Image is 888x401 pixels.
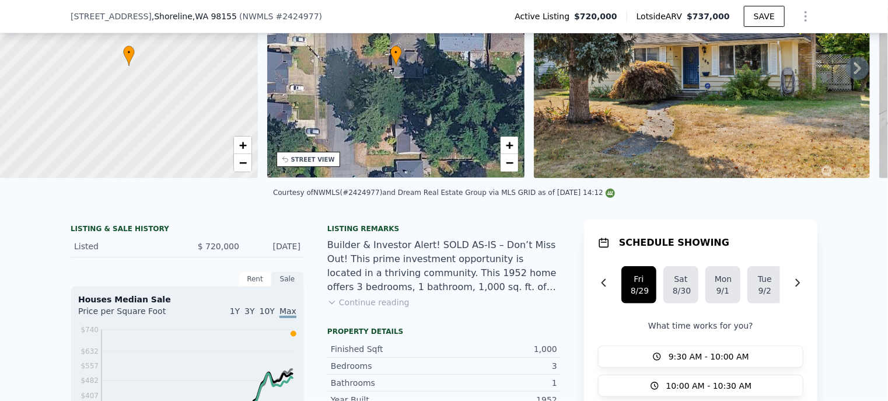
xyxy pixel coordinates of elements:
div: Finished Sqft [331,343,444,355]
span: + [239,138,246,152]
tspan: $407 [81,392,99,400]
span: NWMLS [243,12,274,21]
div: 9/1 [715,285,731,297]
span: 9:30 AM - 10:00 AM [669,351,749,362]
span: 3Y [244,306,254,316]
div: 8/29 [631,285,647,297]
button: Show Options [794,5,817,28]
span: $720,000 [574,11,617,22]
div: [DATE] [249,240,300,252]
div: Sale [271,271,304,287]
tspan: $557 [81,362,99,370]
button: 10:00 AM - 10:30 AM [598,375,803,397]
span: Lotside ARV [637,11,687,22]
span: • [123,47,135,58]
div: 3 [444,360,557,372]
div: Mon [715,273,731,285]
div: 8/30 [673,285,689,297]
span: , Shoreline [152,11,237,22]
button: Continue reading [327,297,410,308]
span: + [506,138,513,152]
a: Zoom out [501,154,518,172]
div: Fri [631,273,647,285]
p: What time works for you? [598,320,803,332]
div: LISTING & SALE HISTORY [71,224,304,236]
button: Tue9/2 [747,266,782,304]
div: Bathrooms [331,377,444,389]
div: Listed [74,240,178,252]
span: Max [279,306,296,318]
tspan: $740 [81,326,99,334]
span: # 2424977 [276,12,319,21]
div: • [390,46,402,66]
div: Property details [327,327,561,336]
img: NWMLS Logo [606,189,615,198]
span: [STREET_ADDRESS] [71,11,152,22]
tspan: $632 [81,347,99,355]
div: 9/2 [757,285,773,297]
button: Mon9/1 [705,266,740,304]
span: $ 720,000 [198,242,239,251]
div: STREET VIEW [291,155,335,164]
div: Sat [673,273,689,285]
div: Tue [757,273,773,285]
div: Rent [239,271,271,287]
span: • [390,47,402,58]
span: 10Y [260,306,275,316]
span: 1Y [230,306,240,316]
h1: SCHEDULE SHOWING [619,236,729,250]
button: Sat8/30 [663,266,698,304]
tspan: $482 [81,377,99,385]
a: Zoom in [501,137,518,154]
div: Houses Median Sale [78,294,296,305]
a: Zoom out [234,154,251,172]
div: • [123,46,135,66]
div: Builder & Investor Alert! SOLD AS-IS – Don’t Miss Out! This prime investment opportunity is locat... [327,238,561,294]
span: Active Listing [515,11,574,22]
span: $737,000 [687,12,730,21]
span: 10:00 AM - 10:30 AM [666,380,752,392]
div: 1,000 [444,343,557,355]
div: Price per Square Foot [78,305,187,324]
div: Bedrooms [331,360,444,372]
button: SAVE [744,6,785,27]
div: 1 [444,377,557,389]
span: , WA 98155 [193,12,237,21]
div: ( ) [239,11,322,22]
button: 9:30 AM - 10:00 AM [598,346,803,368]
div: Listing remarks [327,224,561,233]
span: − [506,155,513,170]
div: Courtesy of NWMLS (#2424977) and Dream Real Estate Group via MLS GRID as of [DATE] 14:12 [273,189,615,197]
button: Fri8/29 [621,266,656,304]
span: − [239,155,246,170]
a: Zoom in [234,137,251,154]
